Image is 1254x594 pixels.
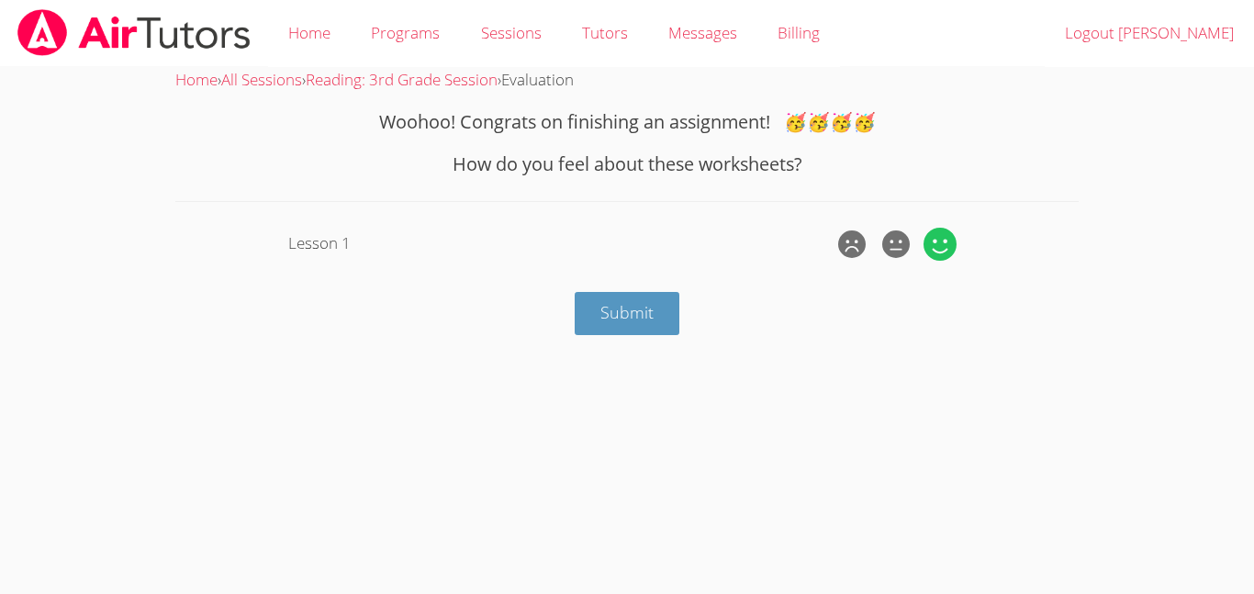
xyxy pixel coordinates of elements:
span: Submit [600,301,654,323]
img: airtutors_banner-c4298cdbf04f3fff15de1276eac7730deb9818008684d7c2e4769d2f7ddbe033.png [16,9,252,56]
a: Home [175,69,218,90]
span: Messages [668,22,737,43]
span: Evaluation [501,69,574,90]
a: All Sessions [221,69,302,90]
button: Submit [575,292,679,335]
div: Lesson 1 [288,230,834,257]
span: Woohoo! Congrats on finishing an assignment! [379,109,770,134]
h3: How do you feel about these worksheets? [175,151,1079,178]
div: › › › [175,67,1079,94]
span: congratulations [784,109,876,134]
a: Reading: 3rd Grade Session [306,69,498,90]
